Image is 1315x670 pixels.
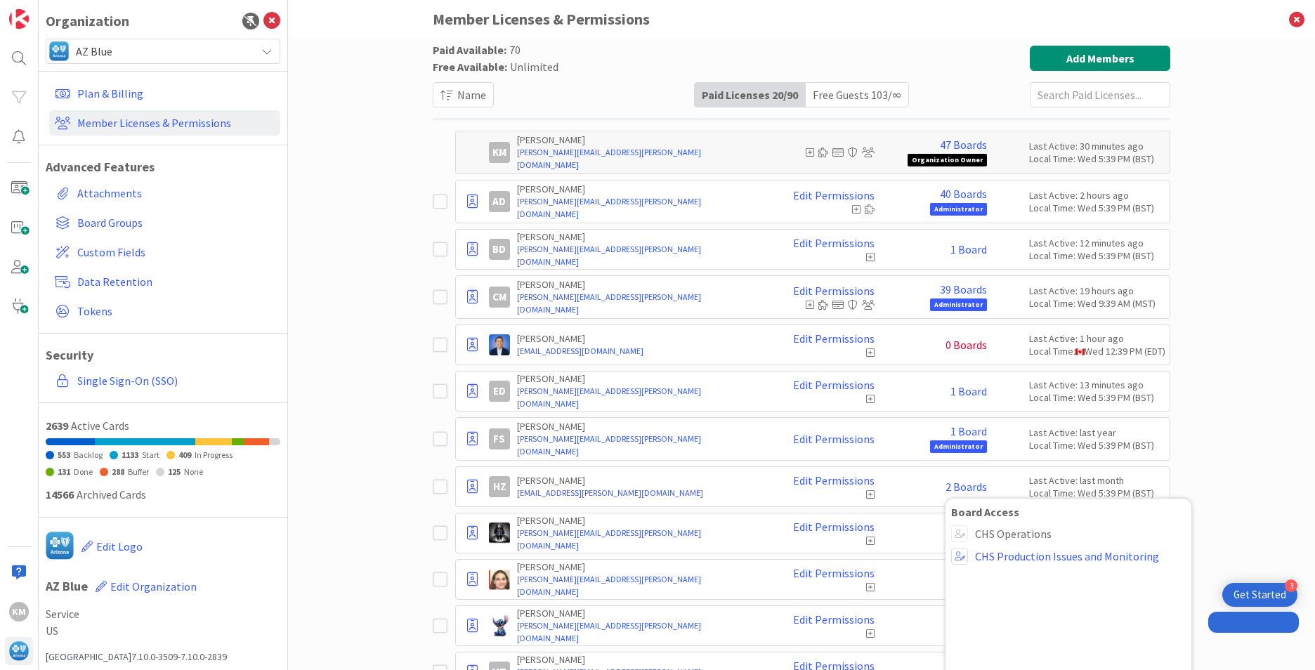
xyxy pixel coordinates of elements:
a: Edit Permissions [793,567,875,579]
span: Administrator [930,298,987,311]
div: Get Started [1234,588,1286,602]
img: avatar [46,532,74,560]
p: [PERSON_NAME] [517,332,762,345]
span: 1133 [122,449,138,460]
div: Local Time: Wed 5:39 PM (BST) [1029,249,1163,262]
span: Custom Fields [77,244,275,261]
div: Local Time: Wed 12:39 PM (EDT) [1029,345,1163,357]
button: Name [433,82,494,107]
a: Edit Permissions [793,379,875,391]
span: 2639 [46,419,68,433]
img: DP [489,334,510,355]
h1: Security [46,348,280,363]
span: 14566 [46,487,74,501]
a: [PERSON_NAME][EMAIL_ADDRESS][PERSON_NAME][DOMAIN_NAME] [517,433,762,458]
h1: Advanced Features [46,159,280,175]
span: Administrator [930,440,987,453]
a: Edit Permissions [793,520,875,533]
a: [EMAIL_ADDRESS][DOMAIN_NAME] [517,345,762,357]
p: [PERSON_NAME] [517,514,762,527]
div: Last Active: 19 hours ago [1029,284,1163,297]
span: Data Retention [77,273,275,290]
a: Data Retention [49,269,280,294]
a: Attachments [49,180,280,206]
div: Local Time: Wed 5:39 PM (BST) [1029,391,1163,404]
img: ME [489,615,510,636]
span: Name [457,86,486,103]
a: Board Groups [49,210,280,235]
span: Unlimited [510,60,558,74]
a: 2 Boards [946,480,987,493]
div: Last Active: 1 hour ago [1029,332,1163,345]
a: Edit Permissions [793,284,875,297]
span: In Progress [195,449,233,460]
span: US [46,622,280,639]
span: CHS Operations [975,527,1186,540]
span: 125 [168,466,181,477]
a: 40 Boards [940,188,987,200]
span: Tokens [77,303,275,320]
a: Custom Fields [49,239,280,265]
a: [PERSON_NAME][EMAIL_ADDRESS][PERSON_NAME][DOMAIN_NAME] [517,195,762,221]
span: Paid Available: [433,43,506,57]
div: [GEOGRAPHIC_DATA] 7.10.0-3509-7.10.0-2839 [46,650,280,664]
img: KG [489,523,510,544]
div: Local Time: Wed 5:39 PM (BST) [1029,439,1163,452]
button: Edit Logo [81,532,143,561]
a: [PERSON_NAME][EMAIL_ADDRESS][PERSON_NAME][DOMAIN_NAME] [517,291,762,316]
div: Organization [46,11,129,32]
span: Administrator [930,203,987,216]
a: Edit Permissions [793,332,875,345]
p: [PERSON_NAME] [517,230,762,243]
span: Free Available: [433,60,507,74]
div: Last Active: 12 minutes ago [1029,237,1163,249]
a: 1 Board [950,385,987,398]
a: Edit Permissions [793,189,875,202]
h1: AZ Blue [46,572,280,601]
p: [PERSON_NAME] [517,372,762,385]
span: 553 [58,449,70,460]
a: Edit Permissions [793,237,875,249]
p: [PERSON_NAME] [517,474,762,487]
img: avatar [9,641,29,661]
div: Free Guests 103 / ∞ [806,83,908,107]
p: [PERSON_NAME] [517,278,762,291]
div: FS [489,428,510,449]
a: Edit Permissions [793,474,875,487]
div: Paid Licenses 20 / 90 [695,83,806,107]
div: Active Cards [46,417,280,434]
span: Edit Organization [110,579,197,593]
a: [PERSON_NAME][EMAIL_ADDRESS][PERSON_NAME][DOMAIN_NAME] [517,619,762,645]
div: ED [489,381,510,402]
p: [PERSON_NAME] [517,560,762,573]
a: 39 Boards [940,283,987,296]
div: Last Active: 13 minutes ago [1029,379,1163,391]
div: BD [489,239,510,260]
div: Local Time: Wed 5:39 PM (BST) [1029,202,1163,214]
span: 70 [509,43,521,57]
a: [PERSON_NAME][EMAIL_ADDRESS][PERSON_NAME][DOMAIN_NAME] [517,146,762,171]
p: [PERSON_NAME] [517,420,762,433]
div: Last Active: last year [1029,426,1163,439]
div: Open Get Started checklist, remaining modules: 3 [1222,583,1297,607]
span: Start [142,449,159,460]
span: AZ Blue [76,41,249,61]
div: Archived Cards [46,486,280,503]
p: [PERSON_NAME] [517,607,762,619]
p: [PERSON_NAME] [517,653,762,666]
p: [PERSON_NAME] [517,183,762,195]
div: HZ [489,476,510,497]
img: Visit kanbanzone.com [9,9,29,29]
div: Local Time: Wed 5:39 PM (BST) [1029,152,1163,165]
img: LT [489,569,510,590]
div: CM [489,287,510,308]
a: Member Licenses & Permissions [49,110,280,136]
div: KM [9,602,29,622]
div: AD [489,191,510,212]
a: [EMAIL_ADDRESS][PERSON_NAME][DOMAIN_NAME] [517,487,762,499]
a: [PERSON_NAME][EMAIL_ADDRESS][PERSON_NAME][DOMAIN_NAME] [517,527,762,552]
span: None [184,466,203,477]
a: Tokens [49,298,280,324]
span: Backlog [74,449,103,460]
span: Buffer [128,466,149,477]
